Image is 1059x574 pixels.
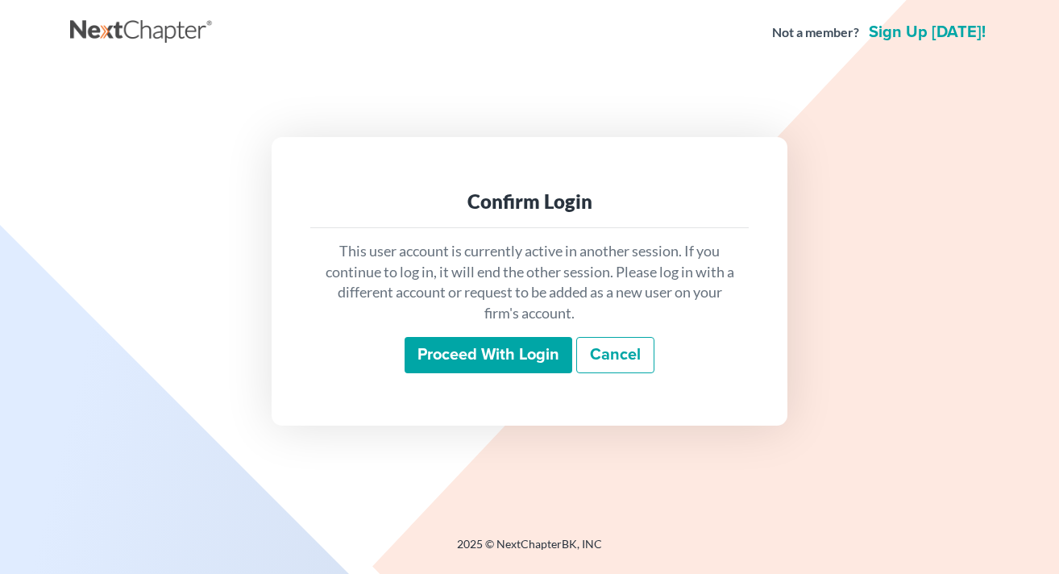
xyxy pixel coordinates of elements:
div: 2025 © NextChapterBK, INC [70,536,989,565]
a: Sign up [DATE]! [866,24,989,40]
a: Cancel [576,337,654,374]
p: This user account is currently active in another session. If you continue to log in, it will end ... [323,241,736,324]
input: Proceed with login [405,337,572,374]
strong: Not a member? [772,23,859,42]
div: Confirm Login [323,189,736,214]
